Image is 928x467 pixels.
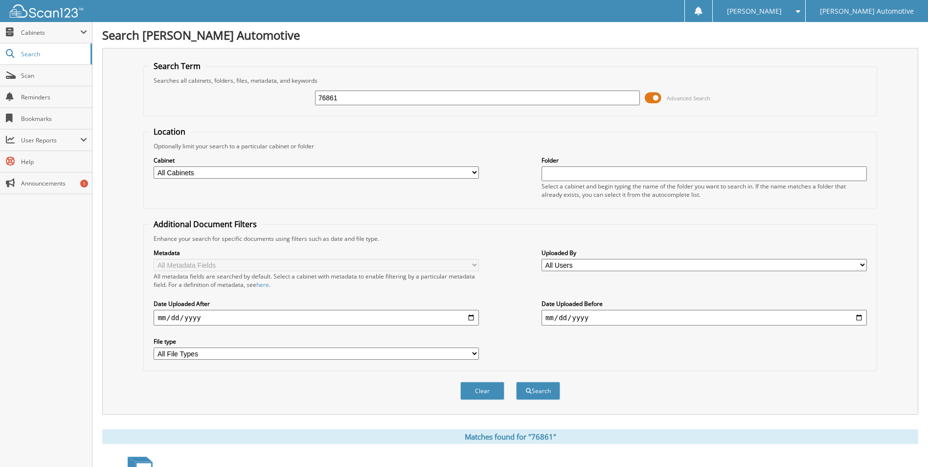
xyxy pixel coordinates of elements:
span: Search [21,50,86,58]
label: Date Uploaded After [154,300,479,308]
span: [PERSON_NAME] Automotive [820,8,914,14]
legend: Search Term [149,61,205,71]
button: Clear [460,382,504,400]
div: Searches all cabinets, folders, files, metadata, and keywords [149,76,871,85]
span: Announcements [21,179,87,187]
span: Reminders [21,93,87,101]
span: Scan [21,71,87,80]
div: 1 [80,180,88,187]
span: [PERSON_NAME] [727,8,782,14]
input: start [154,310,479,326]
label: Cabinet [154,156,479,164]
label: Folder [542,156,867,164]
a: here [256,280,269,289]
input: end [542,310,867,326]
span: Cabinets [21,28,80,37]
span: Bookmarks [21,115,87,123]
img: scan123-logo-white.svg [10,4,83,18]
div: Optionally limit your search to a particular cabinet or folder [149,142,871,150]
div: Enhance your search for specific documents using filters such as date and file type. [149,234,871,243]
label: Metadata [154,249,479,257]
h1: Search [PERSON_NAME] Automotive [102,27,918,43]
span: User Reports [21,136,80,144]
div: Matches found for "76861" [102,429,918,444]
div: Select a cabinet and begin typing the name of the folder you want to search in. If the name match... [542,182,867,199]
label: Date Uploaded Before [542,300,867,308]
span: Advanced Search [667,94,710,102]
label: File type [154,337,479,346]
div: All metadata fields are searched by default. Select a cabinet with metadata to enable filtering b... [154,272,479,289]
legend: Location [149,126,190,137]
span: Help [21,158,87,166]
label: Uploaded By [542,249,867,257]
legend: Additional Document Filters [149,219,262,230]
button: Search [516,382,560,400]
